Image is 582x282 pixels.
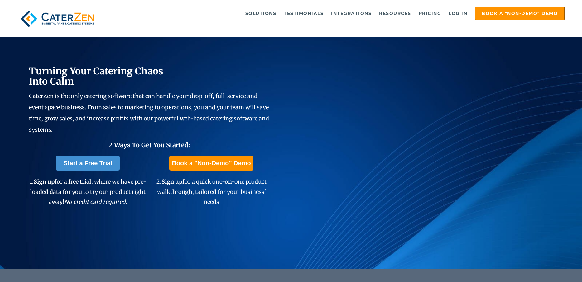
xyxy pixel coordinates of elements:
[445,7,470,20] a: Log in
[56,156,120,171] a: Start a Free Trial
[161,178,182,185] span: Sign up
[328,7,375,20] a: Integrations
[242,7,280,20] a: Solutions
[64,198,127,205] em: No credit card required.
[169,156,253,171] a: Book a "Non-Demo" Demo
[111,7,565,20] div: Navigation Menu
[156,178,267,205] span: 2. for a quick one-on-one product walkthrough, tailored for your business' needs
[376,7,414,20] a: Resources
[527,258,575,275] iframe: Help widget launcher
[29,92,269,133] span: CaterZen is the only catering software that can handle your drop-off, full-service and event spac...
[475,7,565,20] a: Book a "Non-Demo" Demo
[29,65,163,87] span: Turning Your Catering Chaos Into Calm
[34,178,55,185] span: Sign up
[17,7,97,31] img: caterzen
[416,7,445,20] a: Pricing
[281,7,327,20] a: Testimonials
[109,141,190,149] span: 2 Ways To Get You Started:
[30,178,146,205] span: 1. for a free trial, where we have pre-loaded data for you to try our product right away!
